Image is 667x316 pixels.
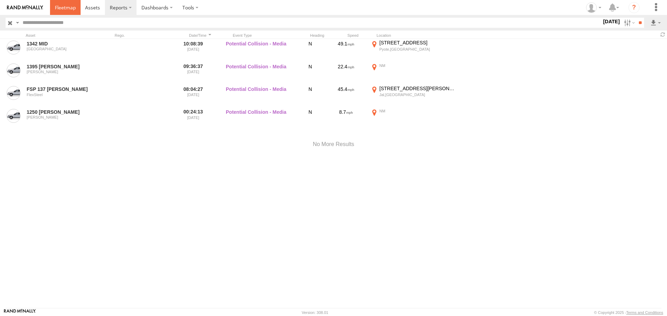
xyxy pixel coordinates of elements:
[370,40,456,61] label: Click to View Event Location
[27,63,94,70] a: 1395 [PERSON_NAME]
[370,62,456,84] label: Click to View Event Location
[27,47,94,51] div: [GEOGRAPHIC_DATA]
[325,62,367,84] div: 22.4
[584,2,604,13] div: Randy Yohe
[187,33,213,38] div: Click to Sort
[27,115,94,119] div: [PERSON_NAME]
[27,41,94,47] a: 1342 MID
[379,47,455,52] div: Pyote,[GEOGRAPHIC_DATA]
[27,93,94,97] div: FlexSteel
[226,108,295,129] label: Potential Collision - Media
[379,63,455,68] div: NM
[298,40,322,61] div: N
[298,85,322,107] div: N
[180,40,206,61] label: 10:08:39 [DATE]
[226,40,295,61] label: Potential Collision - Media
[226,62,295,84] label: Potential Collision - Media
[379,92,455,97] div: Jal,[GEOGRAPHIC_DATA]
[27,70,94,74] div: [PERSON_NAME]
[226,85,295,107] label: Potential Collision - Media
[626,310,663,315] a: Terms and Conditions
[302,310,328,315] div: Version: 308.01
[180,85,206,107] label: 08:04:27 [DATE]
[594,310,663,315] div: © Copyright 2025 -
[325,85,367,107] div: 45.4
[4,309,36,316] a: Visit our Website
[379,109,455,113] div: NM
[379,85,455,92] div: [STREET_ADDRESS][PERSON_NAME]
[621,18,636,28] label: Search Filter Options
[650,18,661,28] label: Export results as...
[659,31,667,38] span: Refresh
[298,108,322,129] div: N
[628,2,640,13] i: ?
[379,40,455,46] div: [STREET_ADDRESS]
[180,62,206,84] label: 09:36:37 [DATE]
[298,62,322,84] div: N
[370,85,456,107] label: Click to View Event Location
[602,18,621,25] label: [DATE]
[15,18,20,28] label: Search Query
[180,108,206,129] label: 00:24:13 [DATE]
[325,40,367,61] div: 49.1
[370,108,456,129] label: Click to View Event Location
[7,5,43,10] img: rand-logo.svg
[325,108,367,129] div: 8.7
[27,109,94,115] a: 1250 [PERSON_NAME]
[27,86,94,92] a: FSP 137 [PERSON_NAME]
